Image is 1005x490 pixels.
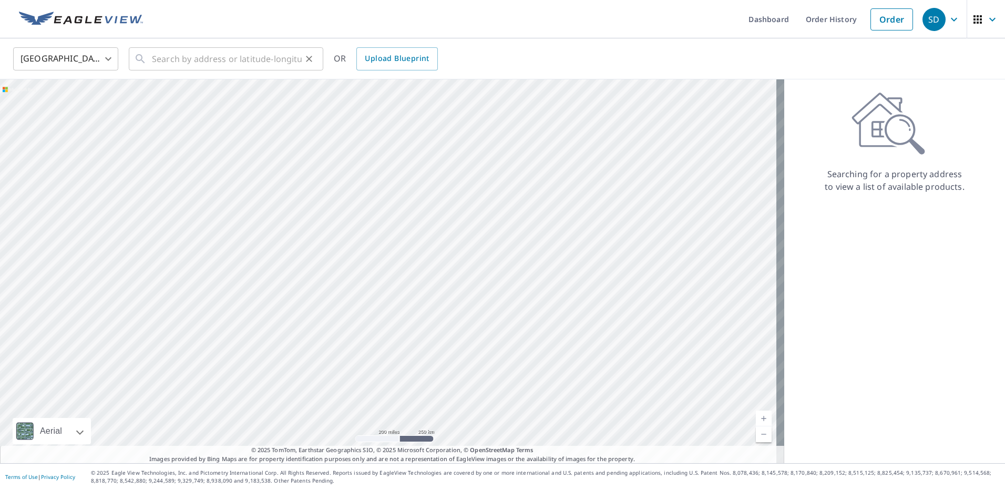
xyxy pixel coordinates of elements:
span: Upload Blueprint [365,52,429,65]
div: [GEOGRAPHIC_DATA] [13,44,118,74]
p: © 2025 Eagle View Technologies, Inc. and Pictometry International Corp. All Rights Reserved. Repo... [91,469,1000,485]
img: EV Logo [19,12,143,27]
a: Terms of Use [5,473,38,481]
div: OR [334,47,438,70]
a: Privacy Policy [41,473,75,481]
p: Searching for a property address to view a list of available products. [824,168,965,193]
a: OpenStreetMap [470,446,514,454]
div: Aerial [13,418,91,444]
a: Current Level 5, Zoom In [756,411,772,426]
div: Aerial [37,418,65,444]
div: SD [922,8,946,31]
a: Current Level 5, Zoom Out [756,426,772,442]
p: | [5,474,75,480]
a: Upload Blueprint [356,47,437,70]
span: © 2025 TomTom, Earthstar Geographics SIO, © 2025 Microsoft Corporation, © [251,446,534,455]
a: Order [870,8,913,30]
input: Search by address or latitude-longitude [152,44,302,74]
button: Clear [302,52,316,66]
a: Terms [516,446,534,454]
